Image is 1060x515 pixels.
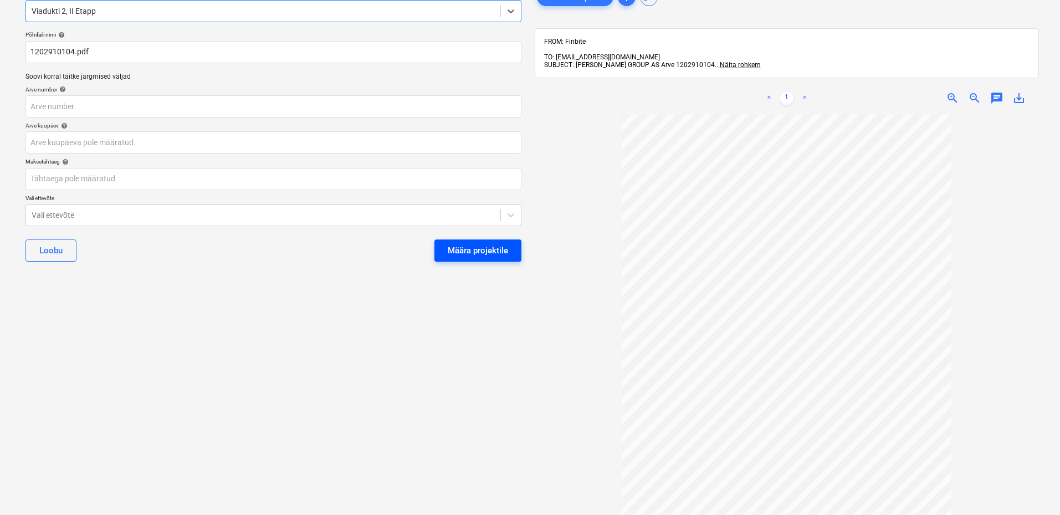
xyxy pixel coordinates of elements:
input: Arve number [25,95,521,118]
div: Põhifaili nimi [25,31,521,38]
span: save_alt [1012,91,1026,105]
input: Põhifaili nimi [25,41,521,63]
span: zoom_in [946,91,959,105]
button: Loobu [25,239,76,262]
span: chat [990,91,1003,105]
input: Tähtaega pole määratud [25,168,521,190]
span: Näita rohkem [720,61,761,69]
div: Maksetähtaeg [25,158,521,165]
span: FROM: Finbite [544,38,586,45]
a: Page 1 is your current page [780,91,793,105]
div: Loobu [39,243,63,258]
p: Soovi korral täitke järgmised väljad [25,72,521,81]
div: Määra projektile [448,243,508,258]
a: Previous page [762,91,776,105]
div: Arve kuupäev [25,122,521,129]
span: TO: [EMAIL_ADDRESS][DOMAIN_NAME] [544,53,660,61]
a: Next page [798,91,811,105]
iframe: Chat Widget [1005,462,1060,515]
button: Määra projektile [434,239,521,262]
span: help [56,32,65,38]
span: SUBJECT: [PERSON_NAME] GROUP AS Arve 1202910104 [544,61,715,69]
input: Arve kuupäeva pole määratud. [25,131,521,154]
span: help [60,159,69,165]
p: Vali ettevõte [25,195,521,204]
span: help [59,123,68,129]
span: ... [715,61,761,69]
div: Arve number [25,86,521,93]
span: help [57,86,66,93]
span: zoom_out [968,91,981,105]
